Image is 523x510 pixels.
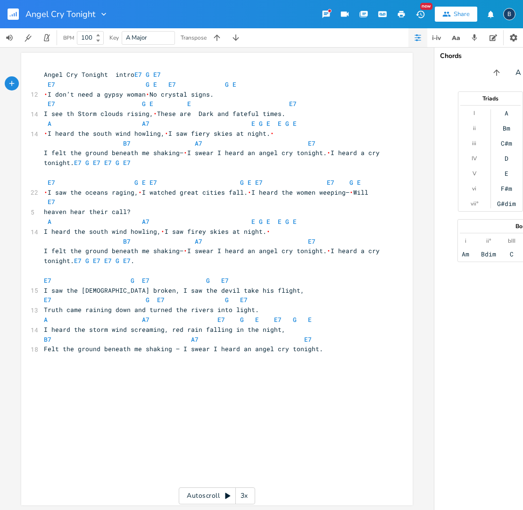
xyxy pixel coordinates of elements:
span: \u2028 [44,129,48,138]
span: G [293,315,297,324]
span: heaven hear their call? [44,207,131,216]
span: E7 [168,80,176,89]
div: i [465,237,466,245]
span: E7 [93,256,100,265]
span: A Major [126,33,147,42]
span: G [131,276,134,285]
span: I saw the [DEMOGRAPHIC_DATA] broken, I saw the devil take his flight, [44,286,304,295]
span: G [85,256,89,265]
span: E7 [48,178,55,187]
div: D [505,155,508,162]
span: \u2028 [349,188,353,197]
span: E7 [274,315,282,324]
div: E [505,170,508,177]
div: G#dim [497,200,516,207]
span: G [146,70,149,79]
div: vi [472,185,476,192]
span: E [266,217,270,226]
div: C [510,250,514,258]
span: A7 [195,237,202,246]
div: BPM [63,35,74,41]
span: E7 [48,80,55,89]
button: New [411,6,430,23]
span: E7 [142,276,149,285]
div: F#m [501,185,512,192]
span: B7 [123,139,131,148]
span: E [232,80,236,89]
span: G [285,119,289,128]
span: A7 [191,335,199,344]
span: E7 [221,276,229,285]
span: E7 [44,296,51,304]
span: B7 [44,335,51,344]
span: I heard the south wind howling, I saw fiery skies at night. [44,129,274,138]
div: Am [462,250,469,258]
div: I [473,109,475,117]
span: \u2028 [266,227,270,236]
div: New [420,3,432,10]
div: Share [454,10,470,18]
span: E7 [157,296,165,304]
span: G [259,217,263,226]
span: E7 [304,335,312,344]
span: \u2028 [327,148,331,157]
span: E7 [240,296,248,304]
div: ii [473,124,476,132]
span: E7 [327,178,334,187]
span: I heard the storm wind screaming, red rain falling in the night, [44,325,285,334]
span: G [146,296,149,304]
span: \u2028 [44,188,48,197]
span: E [278,119,282,128]
span: E7 [93,158,100,167]
span: E [187,99,191,108]
span: A [48,217,51,226]
span: G [285,217,289,226]
span: G [85,158,89,167]
span: G [116,256,119,265]
div: 3x [236,487,253,504]
div: ii° [486,237,491,245]
span: E [248,178,251,187]
span: I see th Storm clouds rising, These are Dark and fateful times. [44,109,285,118]
span: E [153,80,157,89]
span: G [116,158,119,167]
span: E [266,119,270,128]
span: I heard the south wind howling, I saw firey skies at night. [44,227,270,236]
span: E7 [48,197,55,206]
span: Felt the ground beneath me shaking — I swear I heard an angel cry tonight. [44,345,323,353]
span: E7 [153,70,161,79]
span: E [251,119,255,128]
span: E7 [123,158,131,167]
div: vii° [471,200,478,207]
span: A7 [195,139,202,148]
span: E [251,217,255,226]
div: Bdim [481,250,496,258]
span: E [293,217,297,226]
span: E7 [123,256,131,265]
span: Angel Cry Tonight [25,10,95,18]
span: \u2028 [44,90,48,99]
span: G [240,178,244,187]
span: A7 [142,217,149,226]
span: \u2028 [153,109,157,118]
span: E [278,217,282,226]
span: E [357,178,361,187]
span: \u2028 [146,90,149,99]
span: Truth came raining down and turned the rivers into light. [44,305,259,314]
span: E7 [74,256,82,265]
span: E7 [255,178,263,187]
button: B [503,3,515,25]
span: E7 [289,99,297,108]
span: I saw the oceans raging, I watched great cities fall. I heard the women weeping— Will [44,188,368,197]
span: E [142,178,146,187]
span: Angel Cry Tonight intro [44,70,161,79]
span: E7 [134,70,142,79]
span: G [206,276,210,285]
span: E7 [149,178,157,187]
span: G [349,178,353,187]
span: E [293,119,297,128]
span: E7 [104,158,112,167]
span: \u2028 [138,188,142,197]
span: G [134,178,138,187]
span: E7 [308,139,315,148]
